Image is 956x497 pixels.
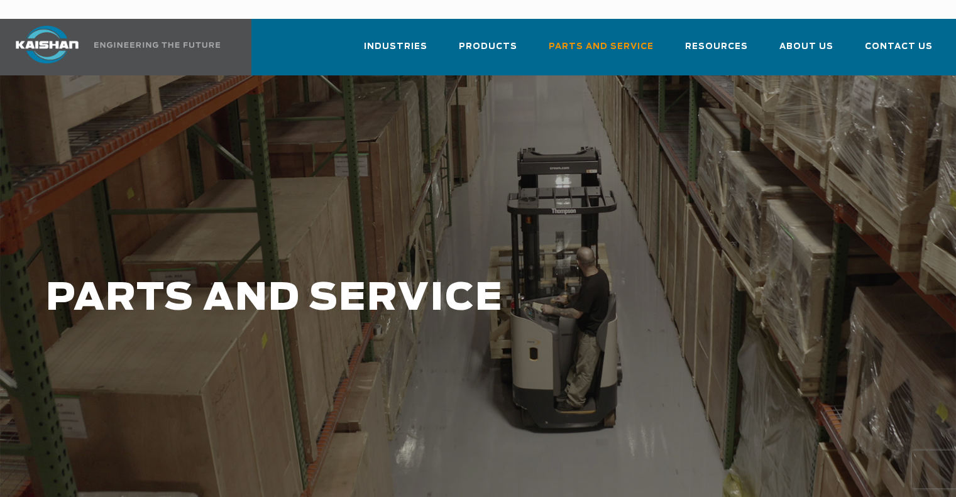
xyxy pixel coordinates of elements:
a: Parts and Service [549,30,654,73]
span: Products [459,40,517,54]
a: Contact Us [865,30,933,73]
span: Contact Us [865,40,933,54]
a: About Us [779,30,833,73]
span: Parts and Service [549,40,654,54]
a: Industries [364,30,427,73]
img: Engineering the future [94,42,220,48]
a: Products [459,30,517,73]
span: Industries [364,40,427,54]
a: Resources [685,30,748,73]
h1: PARTS AND SERVICE [46,278,764,320]
span: About Us [779,40,833,54]
span: Resources [685,40,748,54]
